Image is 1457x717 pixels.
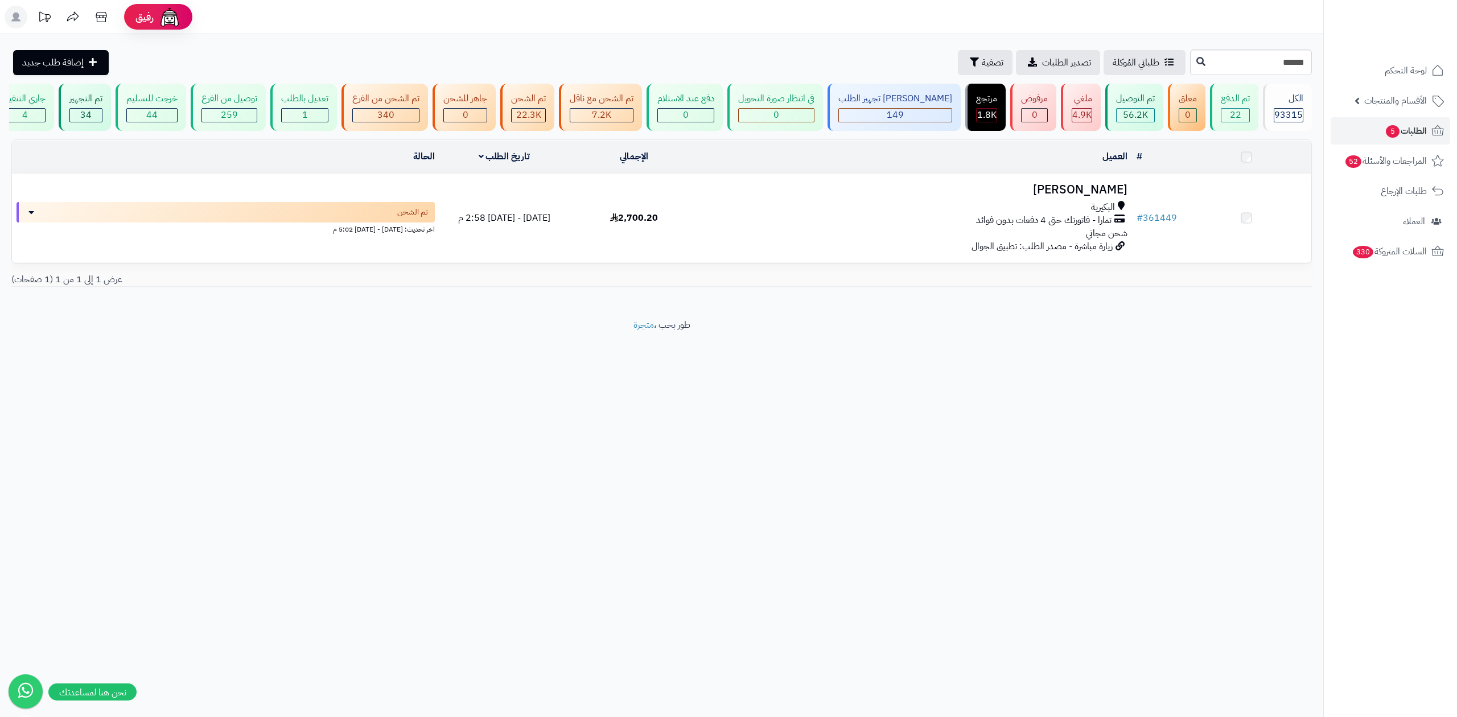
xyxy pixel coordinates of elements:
[30,6,59,31] a: تحديثات المنصة
[982,56,1003,69] span: تصفية
[592,108,611,122] span: 7.2K
[126,92,178,105] div: خرجت للتسليم
[570,109,633,122] div: 7223
[1179,92,1197,105] div: معلق
[1274,92,1303,105] div: الكل
[963,84,1008,131] a: مرتجع 1.8K
[56,84,113,131] a: تم التجهيز 34
[972,240,1113,253] span: زيارة مباشرة - مصدر الطلب: تطبيق الجوال
[1331,57,1450,84] a: لوحة التحكم
[146,108,158,122] span: 44
[1331,147,1450,175] a: المراجعات والأسئلة52
[430,84,498,131] a: جاهز للشحن 0
[201,92,257,105] div: توصيل من الفرع
[13,50,109,75] a: إضافة طلب جديد
[1261,84,1314,131] a: الكل93315
[1137,150,1142,163] a: #
[1016,50,1100,75] a: تصدير الطلبات
[281,92,328,105] div: تعديل بالطلب
[512,109,545,122] div: 22345
[1137,211,1143,225] span: #
[69,92,102,105] div: تم التجهيز
[1385,123,1427,139] span: الطلبات
[1403,213,1425,229] span: العملاء
[1353,246,1373,258] span: 330
[610,211,658,225] span: 2,700.20
[1331,208,1450,235] a: العملاء
[1072,109,1092,122] div: 4934
[976,214,1112,227] span: تمارا - فاتورتك حتى 4 دفعات بدون فوائد
[377,108,394,122] span: 340
[1331,238,1450,265] a: السلات المتروكة330
[458,211,550,225] span: [DATE] - [DATE] 2:58 م
[1137,211,1177,225] a: #361449
[633,318,654,332] a: متجرة
[127,109,177,122] div: 44
[4,92,46,105] div: جاري التنفيذ
[1021,92,1048,105] div: مرفوض
[1221,92,1250,105] div: تم الدفع
[958,50,1013,75] button: تصفية
[1116,92,1155,105] div: تم التوصيل
[17,222,435,234] div: اخر تحديث: [DATE] - [DATE] 5:02 م
[443,92,487,105] div: جاهز للشحن
[1072,108,1092,122] span: 4.9K
[658,109,714,122] div: 0
[339,84,430,131] a: تم الشحن من الفرع 340
[158,6,181,28] img: ai-face.png
[498,84,557,131] a: تم الشحن 22.3K
[1123,108,1148,122] span: 56.2K
[1230,108,1241,122] span: 22
[463,108,468,122] span: 0
[1117,109,1154,122] div: 56187
[1179,109,1196,122] div: 0
[22,108,28,122] span: 4
[773,108,779,122] span: 0
[1385,63,1427,79] span: لوحة التحكم
[202,109,257,122] div: 259
[516,108,541,122] span: 22.3K
[302,108,308,122] span: 1
[570,92,633,105] div: تم الشحن مع ناقل
[738,92,814,105] div: في انتظار صورة التحويل
[1381,183,1427,199] span: طلبات الإرجاع
[620,150,648,163] a: الإجمالي
[1221,109,1249,122] div: 22
[1102,150,1127,163] a: العميل
[70,109,102,122] div: 34
[1059,84,1103,131] a: ملغي 4.9K
[1008,84,1059,131] a: مرفوض 0
[977,109,997,122] div: 1773
[221,108,238,122] span: 259
[1113,56,1159,69] span: طلباتي المُوكلة
[839,109,952,122] div: 149
[644,84,725,131] a: دفع عند الاستلام 0
[188,84,268,131] a: توصيل من الفرع 259
[511,92,546,105] div: تم الشحن
[725,84,825,131] a: في انتظار صورة التحويل 0
[976,92,997,105] div: مرتجع
[1364,93,1427,109] span: الأقسام والمنتجات
[1022,109,1047,122] div: 0
[397,207,428,218] span: تم الشحن
[352,92,419,105] div: تم الشحن من الفرع
[703,183,1127,196] h3: [PERSON_NAME]
[1103,84,1166,131] a: تم التوصيل 56.2K
[683,108,689,122] span: 0
[5,109,45,122] div: 4
[1042,56,1091,69] span: تصدير الطلبات
[3,273,662,286] div: عرض 1 إلى 1 من 1 (1 صفحات)
[1274,108,1303,122] span: 93315
[1072,92,1092,105] div: ملغي
[479,150,530,163] a: تاريخ الطلب
[657,92,714,105] div: دفع عند الاستلام
[977,108,997,122] span: 1.8K
[282,109,328,122] div: 1
[135,10,154,24] span: رفيق
[887,108,904,122] span: 149
[1086,226,1127,240] span: شحن مجاني
[838,92,952,105] div: [PERSON_NAME] تجهيز الطلب
[1344,153,1427,169] span: المراجعات والأسئلة
[1166,84,1208,131] a: معلق 0
[1345,155,1361,168] span: 52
